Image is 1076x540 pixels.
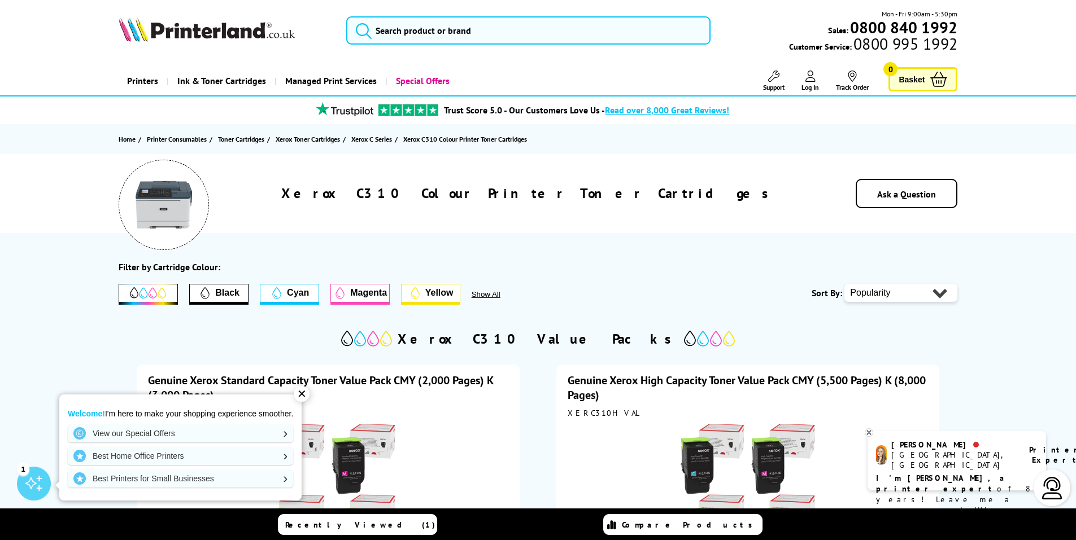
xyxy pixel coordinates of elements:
b: I'm [PERSON_NAME], a printer expert [876,473,1008,494]
span: Recently Viewed (1) [285,520,435,530]
a: Recently Viewed (1) [278,514,437,535]
a: Support [763,71,785,91]
span: Ink & Toner Cartridges [177,67,266,95]
a: Track Order [836,71,869,91]
a: Home [119,133,138,145]
img: Xerox C310 Colour Printer Toner Cartridges [136,177,192,233]
b: 0800 840 1992 [850,17,957,38]
span: Read over 8,000 Great Reviews! [605,104,729,116]
span: Customer Service: [789,38,957,52]
a: Compare Products [603,514,763,535]
a: Special Offers [385,67,458,95]
span: Xerox Toner Cartridges [276,133,340,145]
img: Printerland Logo [119,17,295,42]
span: Black [215,288,239,298]
a: Log In [801,71,819,91]
img: user-headset-light.svg [1041,477,1064,499]
h1: Xerox C310 Colour Printer Toner Cartridges [281,185,776,202]
span: Sort By: [812,287,842,298]
span: Mon - Fri 9:00am - 5:30pm [882,8,957,19]
input: Search product or brand [346,16,711,45]
div: ✕ [294,386,310,402]
a: View our Special Offers [68,424,293,442]
span: Printer Consumables [147,133,207,145]
span: Magenta [350,288,387,298]
div: Filter by Cartridge Colour: [119,261,220,273]
div: [PERSON_NAME] [891,440,1015,450]
a: Genuine Xerox Standard Capacity Toner Value Pack CMY (2,000 Pages) K (3,000 Pages) [148,373,493,402]
a: Xerox Toner Cartridges [276,133,343,145]
strong: Welcome! [68,409,105,418]
a: Ink & Toner Cartridges [167,67,275,95]
span: Log In [801,83,819,91]
button: Yellow [401,284,460,305]
a: Managed Print Services [275,67,385,95]
a: Printerland Logo [119,17,333,44]
a: Best Home Office Printers [68,447,293,465]
img: trustpilot rating [311,102,378,116]
button: Filter by Black [189,284,249,305]
img: amy-livechat.png [876,445,887,465]
span: Cyan [287,288,309,298]
h2: Xerox C310 Value Packs [398,330,678,348]
button: Magenta [330,284,390,305]
span: Support [763,83,785,91]
p: of 8 years! Leave me a message and I'll respond ASAP [876,473,1038,526]
div: [GEOGRAPHIC_DATA], [GEOGRAPHIC_DATA] [891,450,1015,470]
a: Best Printers for Small Businesses [68,469,293,488]
a: 0800 840 1992 [848,22,957,33]
button: Cyan [260,284,319,305]
img: trustpilot rating [378,104,438,116]
a: Printer Consumables [147,133,210,145]
div: XERC310HVAL [568,408,928,418]
span: Xerox C Series [351,133,392,145]
span: Toner Cartridges [218,133,264,145]
span: 0800 995 1992 [852,38,957,49]
div: 1 [17,463,29,475]
span: Compare Products [622,520,759,530]
span: Yellow [425,288,454,298]
span: Basket [899,72,925,87]
a: Ask a Question [877,188,936,200]
a: Printers [119,67,167,95]
span: Xerox C310 Colour Printer Toner Cartridges [403,135,527,143]
span: Sales: [828,25,848,36]
span: 0 [883,62,898,76]
button: Show All [472,290,531,298]
a: Xerox C Series [351,133,395,145]
a: Basket 0 [888,67,957,91]
a: Genuine Xerox High Capacity Toner Value Pack CMY (5,500 Pages) K (8,000 Pages) [568,373,926,402]
a: Toner Cartridges [218,133,267,145]
p: I'm here to make your shopping experience smoother. [68,409,293,419]
div: XERC310VAL [148,408,508,418]
a: Trust Score 5.0 - Our Customers Love Us -Read over 8,000 Great Reviews! [444,104,729,116]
